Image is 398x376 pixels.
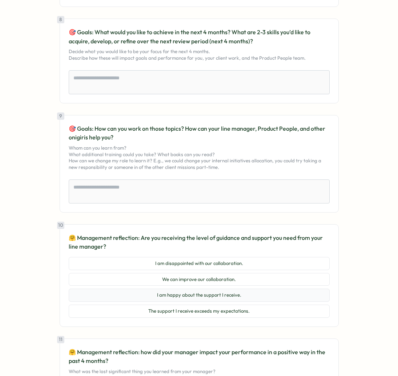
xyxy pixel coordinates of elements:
[69,145,330,170] p: Whom can you learn from? What additional training could you take? What books can you read? How ca...
[69,305,330,318] button: The support I receive exceeds my expectations.
[69,48,330,61] p: Decide what you would like to be your focus for the next 4 months. Describe how these will impact...
[69,348,330,366] p: 🤗 Management reflection: how did your manager impact your performance in a positive way in the pa...
[57,222,64,229] div: 10
[57,16,64,23] div: 8
[69,233,330,252] p: 🤗 Management reflection: Are you receiving the level of guidance and support you need from your l...
[69,289,330,302] button: I am happy about the support I receive.
[57,112,64,120] div: 9
[69,257,330,270] button: I am disappointed with our collaboration.
[69,124,330,142] p: 🎯 Goals: How can you work on those topics? How can your line manager, Product People, and other o...
[57,336,64,343] div: 11
[69,28,330,46] p: 🎯 Goals: What would you like to achieve in the next 4 months? What are 2-3 skills you’d like to a...
[69,273,330,286] button: We can improve our collaboration.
